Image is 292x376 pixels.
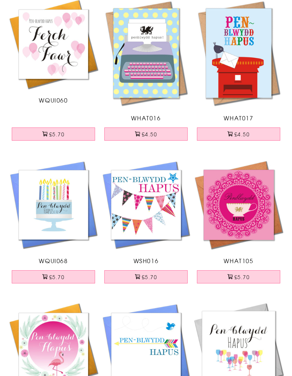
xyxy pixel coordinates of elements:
[104,270,188,283] button: £5.70
[100,158,192,251] img: Welsh Birthday Card, Penblwydd Hapus, Bunting, Very Happy Birthday
[197,270,280,283] button: £5.70
[104,127,188,141] button: £4.50
[131,114,161,122] span: WHAT016
[224,114,253,122] span: WHAT017
[39,256,68,265] span: WQUI068
[7,158,100,265] a: Welsh Birthday Card, Penblwydd Hapus, Perfect Present, Happy Birthday WQUI068
[197,127,280,141] button: £4.50
[134,256,159,265] span: WSH016
[12,270,95,283] button: £5.70
[12,127,95,141] button: £5.70
[100,158,192,265] a: Welsh Birthday Card, Penblwydd Hapus, Bunting, Very Happy Birthday WSH016
[7,158,100,251] img: Welsh Birthday Card, Penblwydd Hapus, Perfect Present, Happy Birthday
[39,96,68,104] span: WQUI060
[224,256,253,265] span: WHAT105
[192,158,285,251] img: Welsh Birthday Card, Penblwydd Hapus, Tea & Doilies, Happy Birthday
[192,158,285,265] a: Welsh Birthday Card, Penblwydd Hapus, Tea & Doilies, Happy Birthday WHAT105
